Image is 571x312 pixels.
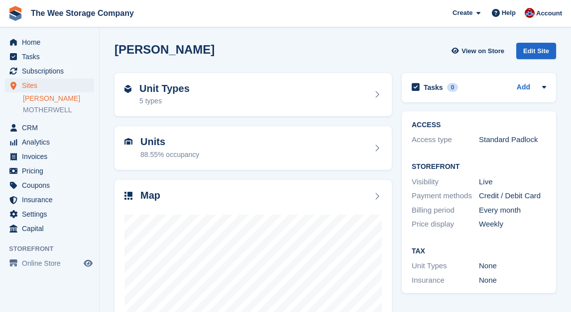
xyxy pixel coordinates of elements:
h2: Tax [412,247,546,255]
a: MOTHERWELL [23,105,94,115]
a: menu [5,207,94,221]
a: menu [5,121,94,135]
div: Visibility [412,176,479,188]
div: Weekly [479,219,546,230]
a: menu [5,222,94,235]
span: Account [536,8,562,18]
span: Online Store [22,256,82,270]
a: menu [5,35,94,49]
div: 5 types [139,96,190,106]
a: View on Store [450,43,508,59]
span: Tasks [22,50,82,64]
span: Home [22,35,82,49]
a: Add [517,82,530,93]
div: Credit / Debit Card [479,190,546,202]
img: stora-icon-8386f47178a22dfd0bd8f6a31ec36ba5ce8667c1dd55bd0f319d3a0aa187defe.svg [8,6,23,21]
a: menu [5,178,94,192]
img: Scott Ritchie [525,8,535,18]
a: menu [5,50,94,64]
div: Every month [479,205,546,216]
div: None [479,275,546,286]
h2: [PERSON_NAME] [114,43,215,56]
a: Edit Site [516,43,556,63]
a: menu [5,135,94,149]
a: menu [5,256,94,270]
a: menu [5,150,94,163]
div: Live [479,176,546,188]
a: The Wee Storage Company [27,5,138,21]
div: Payment methods [412,190,479,202]
h2: Storefront [412,163,546,171]
span: Analytics [22,135,82,149]
div: 0 [447,83,458,92]
span: Subscriptions [22,64,82,78]
a: Units 88.55% occupancy [114,126,392,170]
span: View on Store [461,46,504,56]
a: Preview store [82,257,94,269]
h2: Map [140,190,160,201]
a: Unit Types 5 types [114,73,392,117]
h2: Unit Types [139,83,190,94]
img: map-icn-33ee37083ee616e46c38cad1a60f524a97daa1e2b2c8c0bc3eb3415660979fc1.svg [124,192,132,200]
span: Pricing [22,164,82,178]
span: Coupons [22,178,82,192]
span: CRM [22,121,82,135]
div: Price display [412,219,479,230]
span: Invoices [22,150,82,163]
img: unit-type-icn-2b2737a686de81e16bb02015468b77c625bbabd49415b5ef34ead5e3b44a266d.svg [124,85,131,93]
a: menu [5,193,94,207]
div: Access type [412,134,479,146]
a: [PERSON_NAME] [23,94,94,103]
span: Help [502,8,516,18]
h2: ACCESS [412,121,546,129]
div: None [479,260,546,272]
div: Insurance [412,275,479,286]
div: Edit Site [516,43,556,59]
span: Capital [22,222,82,235]
span: Storefront [9,244,99,254]
img: unit-icn-7be61d7bf1b0ce9d3e12c5938cc71ed9869f7b940bace4675aadf7bd6d80202e.svg [124,138,132,145]
a: menu [5,78,94,92]
span: Settings [22,207,82,221]
div: Unit Types [412,260,479,272]
div: Billing period [412,205,479,216]
span: Insurance [22,193,82,207]
span: Sites [22,78,82,92]
div: Standard Padlock [479,134,546,146]
a: menu [5,164,94,178]
h2: Tasks [424,83,443,92]
h2: Units [140,136,199,148]
div: 88.55% occupancy [140,150,199,160]
span: Create [453,8,472,18]
a: menu [5,64,94,78]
